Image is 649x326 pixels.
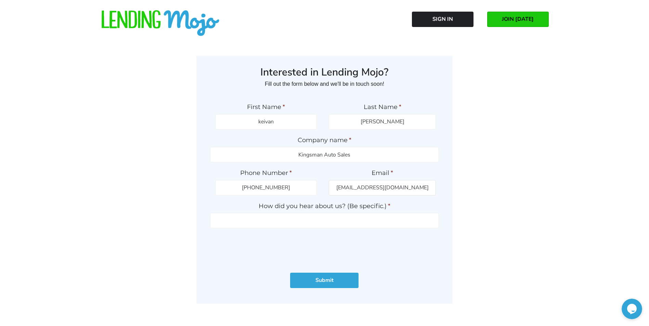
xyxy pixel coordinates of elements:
img: lm-horizontal-logo [101,10,220,37]
input: Submit [290,273,359,288]
iframe: reCAPTCHA [272,235,376,262]
a: Sign In [412,12,473,27]
h3: Interested in Lending Mojo? [210,66,439,79]
a: JOIN [DATE] [487,12,549,27]
span: Sign In [432,16,453,22]
p: Fill out the form below and we'll be in touch soon! [210,79,439,90]
label: Email [329,169,436,177]
label: Phone Number [215,169,317,177]
label: How did you hear about us? (Be specific.) [210,202,439,210]
label: First Name [215,103,317,111]
label: Last Name [329,103,436,111]
iframe: chat widget [622,299,642,319]
label: Company name [210,136,439,144]
span: JOIN [DATE] [502,16,534,22]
